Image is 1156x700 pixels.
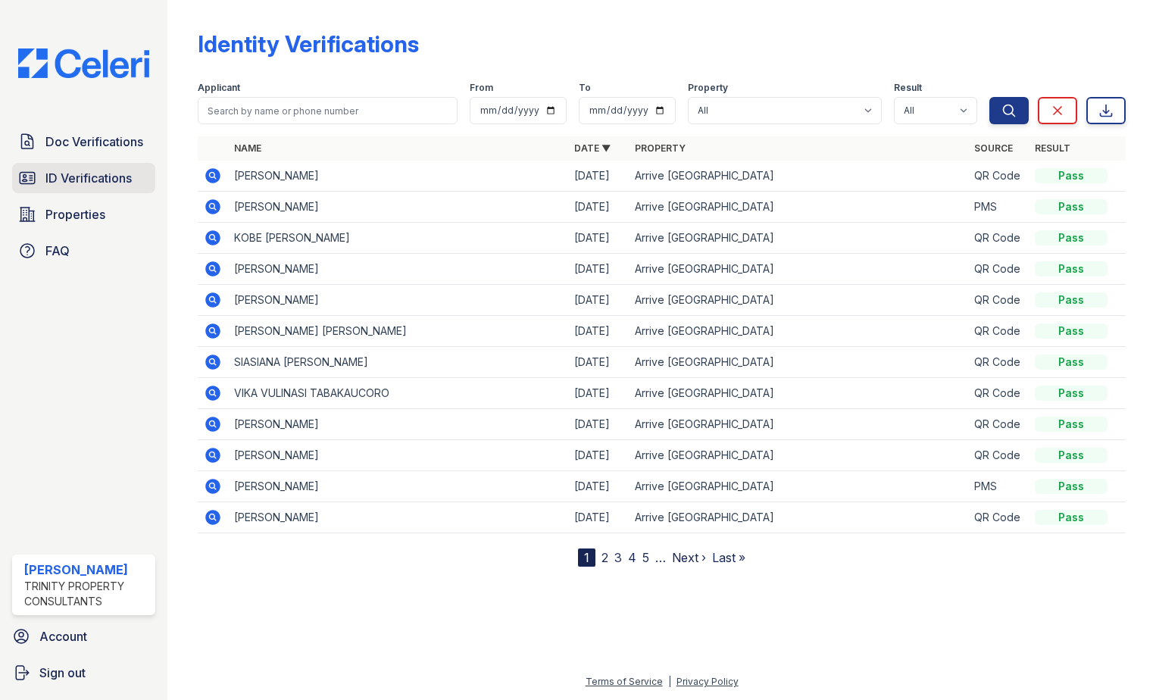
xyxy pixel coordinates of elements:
[568,161,629,192] td: [DATE]
[676,676,739,687] a: Privacy Policy
[198,82,240,94] label: Applicant
[1035,355,1108,370] div: Pass
[228,161,568,192] td: [PERSON_NAME]
[968,285,1029,316] td: QR Code
[1035,323,1108,339] div: Pass
[234,142,261,154] a: Name
[1035,230,1108,245] div: Pass
[228,285,568,316] td: [PERSON_NAME]
[629,316,969,347] td: Arrive [GEOGRAPHIC_DATA]
[629,471,969,502] td: Arrive [GEOGRAPHIC_DATA]
[228,254,568,285] td: [PERSON_NAME]
[6,48,161,78] img: CE_Logo_Blue-a8612792a0a2168367f1c8372b55b34899dd931a85d93a1a3d3e32e68fde9ad4.png
[1035,479,1108,494] div: Pass
[568,223,629,254] td: [DATE]
[228,409,568,440] td: [PERSON_NAME]
[568,285,629,316] td: [DATE]
[6,658,161,688] a: Sign out
[568,471,629,502] td: [DATE]
[198,30,419,58] div: Identity Verifications
[6,621,161,652] a: Account
[228,502,568,533] td: [PERSON_NAME]
[1035,417,1108,432] div: Pass
[45,169,132,187] span: ID Verifications
[45,205,105,223] span: Properties
[39,664,86,682] span: Sign out
[24,579,149,609] div: Trinity Property Consultants
[894,82,922,94] label: Result
[968,440,1029,471] td: QR Code
[968,502,1029,533] td: QR Code
[628,550,636,565] a: 4
[968,471,1029,502] td: PMS
[968,316,1029,347] td: QR Code
[629,285,969,316] td: Arrive [GEOGRAPHIC_DATA]
[579,82,591,94] label: To
[629,502,969,533] td: Arrive [GEOGRAPHIC_DATA]
[574,142,611,154] a: Date ▼
[629,254,969,285] td: Arrive [GEOGRAPHIC_DATA]
[228,378,568,409] td: VIKA VULINASI TABAKAUCORO
[228,223,568,254] td: KOBE [PERSON_NAME]
[968,347,1029,378] td: QR Code
[1035,168,1108,183] div: Pass
[688,82,728,94] label: Property
[586,676,663,687] a: Terms of Service
[568,316,629,347] td: [DATE]
[968,161,1029,192] td: QR Code
[642,550,649,565] a: 5
[629,161,969,192] td: Arrive [GEOGRAPHIC_DATA]
[568,440,629,471] td: [DATE]
[668,676,671,687] div: |
[228,316,568,347] td: [PERSON_NAME] [PERSON_NAME]
[629,223,969,254] td: Arrive [GEOGRAPHIC_DATA]
[12,163,155,193] a: ID Verifications
[968,378,1029,409] td: QR Code
[24,561,149,579] div: [PERSON_NAME]
[968,409,1029,440] td: QR Code
[655,548,666,567] span: …
[974,142,1013,154] a: Source
[1035,261,1108,277] div: Pass
[568,254,629,285] td: [DATE]
[968,254,1029,285] td: QR Code
[1035,292,1108,308] div: Pass
[601,550,608,565] a: 2
[12,199,155,230] a: Properties
[629,378,969,409] td: Arrive [GEOGRAPHIC_DATA]
[568,409,629,440] td: [DATE]
[568,192,629,223] td: [DATE]
[672,550,706,565] a: Next ›
[1035,448,1108,463] div: Pass
[45,242,70,260] span: FAQ
[968,192,1029,223] td: PMS
[578,548,595,567] div: 1
[968,223,1029,254] td: QR Code
[635,142,686,154] a: Property
[39,627,87,645] span: Account
[568,378,629,409] td: [DATE]
[228,471,568,502] td: [PERSON_NAME]
[228,192,568,223] td: [PERSON_NAME]
[470,82,493,94] label: From
[1035,510,1108,525] div: Pass
[12,236,155,266] a: FAQ
[1035,199,1108,214] div: Pass
[712,550,745,565] a: Last »
[228,347,568,378] td: SIASIANA [PERSON_NAME]
[45,133,143,151] span: Doc Verifications
[1035,142,1070,154] a: Result
[568,502,629,533] td: [DATE]
[228,440,568,471] td: [PERSON_NAME]
[1035,386,1108,401] div: Pass
[198,97,458,124] input: Search by name or phone number
[629,440,969,471] td: Arrive [GEOGRAPHIC_DATA]
[568,347,629,378] td: [DATE]
[629,347,969,378] td: Arrive [GEOGRAPHIC_DATA]
[614,550,622,565] a: 3
[12,127,155,157] a: Doc Verifications
[629,409,969,440] td: Arrive [GEOGRAPHIC_DATA]
[629,192,969,223] td: Arrive [GEOGRAPHIC_DATA]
